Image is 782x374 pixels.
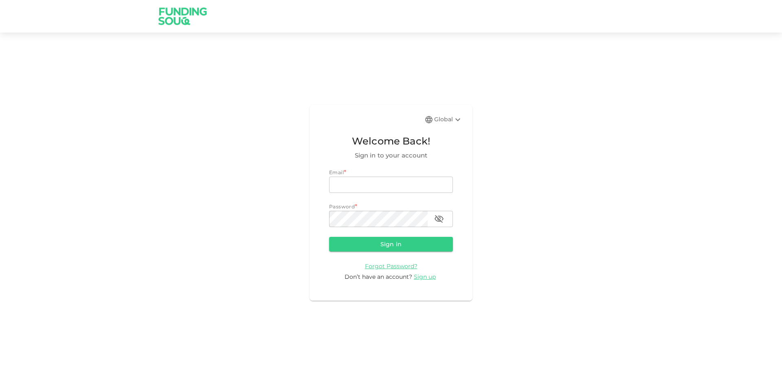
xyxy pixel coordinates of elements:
span: Password [329,203,355,210]
input: email [329,177,453,193]
span: Email [329,169,344,175]
button: Sign in [329,237,453,252]
span: Sign up [414,273,436,280]
div: Global [434,115,463,125]
a: Forgot Password? [365,262,417,270]
input: password [329,211,428,227]
span: Sign in to your account [329,151,453,160]
span: Forgot Password? [365,262,417,270]
span: Don’t have an account? [345,273,412,280]
span: Welcome Back! [329,133,453,149]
